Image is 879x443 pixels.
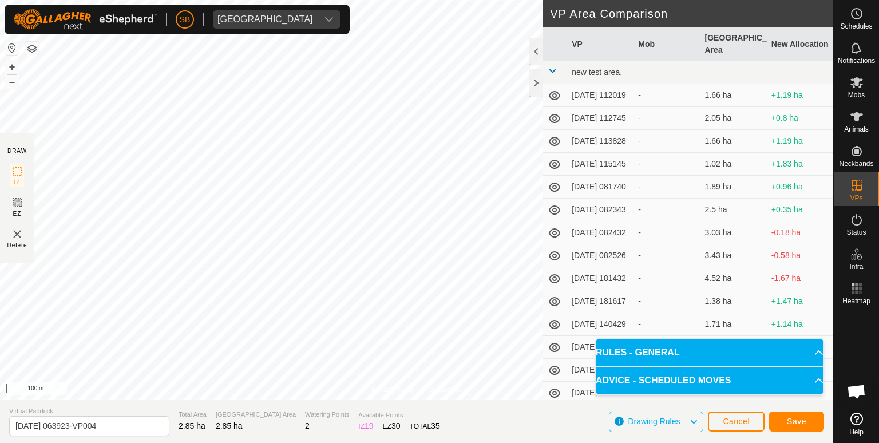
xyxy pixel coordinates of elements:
[5,41,19,55] button: Reset Map
[708,412,765,432] button: Cancel
[700,199,767,221] td: 2.5 ha
[431,421,440,430] span: 35
[767,130,833,153] td: +1.19 ha
[850,195,862,201] span: VPs
[840,374,874,409] a: Open chat
[767,244,833,267] td: -0.58 ha
[700,27,767,61] th: [GEOGRAPHIC_DATA] Area
[846,229,866,236] span: Status
[213,10,318,29] span: Tangihanga station
[567,290,633,313] td: [DATE] 181617
[567,221,633,244] td: [DATE] 082432
[700,130,767,153] td: 1.66 ha
[383,420,401,432] div: EZ
[638,318,695,330] div: -
[839,160,873,167] span: Neckbands
[769,412,824,432] button: Save
[567,359,633,382] td: [DATE] 140619
[371,385,414,395] a: Privacy Policy
[567,176,633,199] td: [DATE] 081740
[25,42,39,56] button: Map Layers
[7,147,27,155] div: DRAW
[638,204,695,216] div: -
[305,410,349,420] span: Watering Points
[567,153,633,176] td: [DATE] 115145
[305,421,310,430] span: 2
[13,209,22,218] span: EZ
[787,417,806,426] span: Save
[700,267,767,290] td: 4.52 ha
[596,367,823,394] p-accordion-header: ADVICE - SCHEDULED MOVES
[638,112,695,124] div: -
[767,290,833,313] td: +1.47 ha
[700,176,767,199] td: 1.89 ha
[849,263,863,270] span: Infra
[572,68,622,77] span: new test area.
[217,15,313,24] div: [GEOGRAPHIC_DATA]
[767,313,833,336] td: +1.14 ha
[567,107,633,130] td: [DATE] 112745
[767,153,833,176] td: +1.83 ha
[567,27,633,61] th: VP
[700,153,767,176] td: 1.02 ha
[842,298,870,304] span: Heatmap
[596,339,823,366] p-accordion-header: RULES - GENERAL
[767,221,833,244] td: -0.18 ha
[838,57,875,64] span: Notifications
[180,14,191,26] span: SB
[216,421,243,430] span: 2.85 ha
[638,158,695,170] div: -
[638,250,695,262] div: -
[179,421,205,430] span: 2.85 ha
[628,417,680,426] span: Drawing Rules
[638,181,695,193] div: -
[179,410,207,420] span: Total Area
[700,221,767,244] td: 3.03 ha
[638,89,695,101] div: -
[840,23,872,30] span: Schedules
[358,420,373,432] div: IZ
[216,410,296,420] span: [GEOGRAPHIC_DATA] Area
[596,346,680,359] span: RULES - GENERAL
[848,92,865,98] span: Mobs
[567,199,633,221] td: [DATE] 082343
[410,420,440,432] div: TOTAL
[767,27,833,61] th: New Allocation
[567,130,633,153] td: [DATE] 113828
[9,406,169,416] span: Virtual Paddock
[638,295,695,307] div: -
[700,290,767,313] td: 1.38 ha
[567,84,633,107] td: [DATE] 112019
[700,107,767,130] td: 2.05 ha
[567,244,633,267] td: [DATE] 082526
[567,313,633,336] td: [DATE] 140429
[638,272,695,284] div: -
[844,126,869,133] span: Animals
[391,421,401,430] span: 30
[365,421,374,430] span: 19
[633,27,700,61] th: Mob
[723,417,750,426] span: Cancel
[567,336,633,359] td: [DATE] 140526
[700,336,767,359] td: 2.04 ha
[638,227,695,239] div: -
[638,135,695,147] div: -
[14,178,21,187] span: IZ
[700,84,767,107] td: 1.66 ha
[767,199,833,221] td: +0.35 ha
[834,408,879,440] a: Help
[5,60,19,74] button: +
[767,267,833,290] td: -1.67 ha
[849,429,864,436] span: Help
[358,410,439,420] span: Available Points
[5,75,19,89] button: –
[767,336,833,359] td: +0.81 ha
[7,241,27,250] span: Delete
[567,267,633,290] td: [DATE] 181432
[700,313,767,336] td: 1.71 ha
[596,374,731,387] span: ADVICE - SCHEDULED MOVES
[14,9,157,30] img: Gallagher Logo
[700,244,767,267] td: 3.43 ha
[318,10,340,29] div: dropdown trigger
[567,382,633,405] td: [DATE] 140643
